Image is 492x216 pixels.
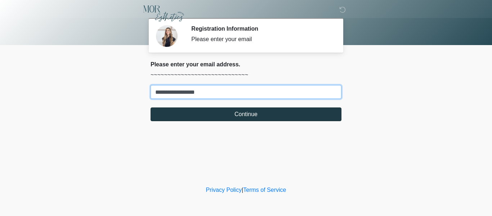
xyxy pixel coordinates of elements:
img: Mor Esthetics Logo [143,5,184,22]
a: Privacy Policy [206,187,242,193]
h2: Please enter your email address. [151,61,341,68]
p: ~~~~~~~~~~~~~~~~~~~~~~~~~~~~~ [151,71,341,79]
a: | [242,187,243,193]
h2: Registration Information [191,25,331,32]
img: Agent Avatar [156,25,178,47]
div: Please enter your email [191,35,331,44]
a: Terms of Service [243,187,286,193]
button: Continue [151,107,341,121]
